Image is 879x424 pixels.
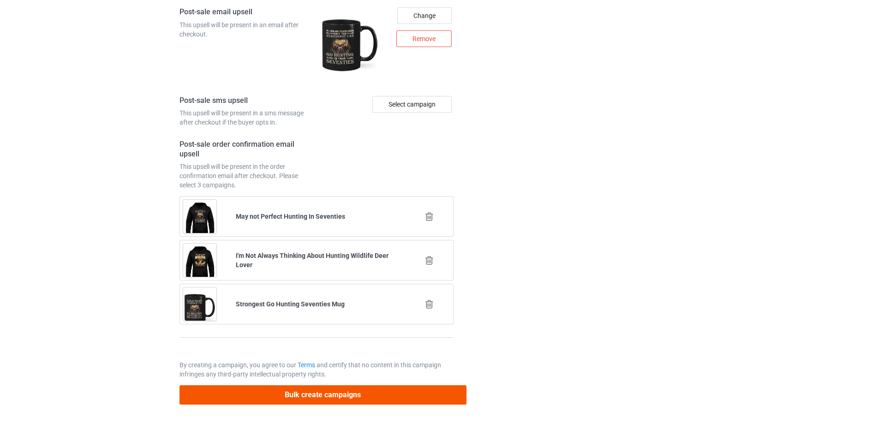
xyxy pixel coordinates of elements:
[179,108,313,127] div: This upsell will be present in a sms message after checkout if the buyer opts in.
[179,96,313,106] h4: Post-sale sms upsell
[179,385,466,404] button: Bulk create campaigns
[396,30,452,47] div: Remove
[236,213,345,220] b: May not Perfect Hunting In Seventies
[320,7,380,83] img: regular.jpg
[298,361,315,369] a: Terms
[397,7,452,24] div: Change
[236,300,345,308] b: Strongest Go Hunting Seventies Mug
[179,140,313,159] h4: Post-sale order confirmation email upsell
[179,7,313,17] h4: Post-sale email upsell
[179,360,454,379] p: By creating a campaign, you agree to our and certify that no content in this campaign infringes a...
[179,162,313,190] div: This upsell will be present in the order confirmation email after checkout. Please select 3 campa...
[236,252,389,269] b: I'm Not Always Thinking About Hunting Wildlife Deer Lover
[372,96,452,113] div: Select campaign
[179,20,313,39] div: This upsell will be present in an email after checkout.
